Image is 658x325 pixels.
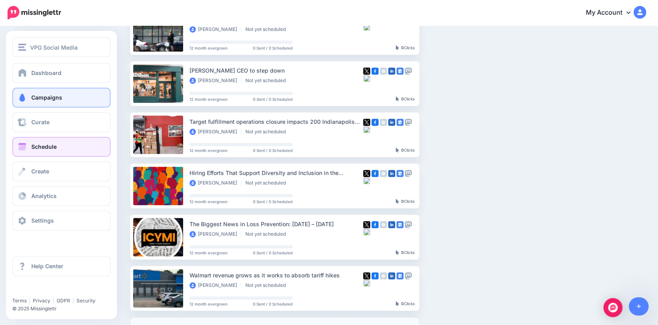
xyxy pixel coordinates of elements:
img: linkedin-square.png [388,119,395,126]
span: 12 month evergreen [189,46,228,50]
img: instagram-grey-square.png [380,170,387,177]
img: google_business-square.png [396,170,404,177]
li: [PERSON_NAME] [189,77,241,84]
li: Not yet scheduled [245,282,290,288]
img: bluesky-grey-square.png [363,23,370,31]
div: Clicks [396,46,415,50]
div: Clicks [396,250,415,255]
img: pointer-grey-darker.png [396,148,399,152]
a: Create [12,162,111,181]
img: linkedin-square.png [388,272,395,279]
b: 0 [401,301,404,306]
span: 0 Sent / 0 Scheduled [253,97,293,101]
img: mastodon-grey-square.png [405,67,412,75]
span: Analytics [31,192,57,199]
img: twitter-square.png [363,170,370,177]
img: instagram-grey-square.png [380,221,387,228]
b: 0 [401,250,404,255]
div: Clicks [396,302,415,306]
img: google_business-square.png [396,119,404,126]
b: 0 [401,199,404,204]
li: © 2025 Missinglettr [12,305,115,313]
span: 12 month evergreen [189,251,228,255]
div: The Biggest News in Loss Prevention: [DATE] – [DATE] [189,219,363,229]
span: 12 month evergreen [189,148,228,152]
li: Not yet scheduled [245,180,290,186]
img: bluesky-grey-square.png [363,75,370,82]
img: twitter-square.png [363,119,370,126]
div: Open Intercom Messenger [603,298,622,317]
iframe: Twitter Follow Button [12,286,73,294]
a: My Account [578,3,646,23]
b: 0 [401,45,404,50]
li: [PERSON_NAME] [189,231,241,237]
span: | [53,298,54,304]
img: twitter-square.png [363,272,370,279]
img: pointer-grey-darker.png [396,96,399,101]
b: 0 [401,148,404,152]
li: [PERSON_NAME] [189,180,241,186]
div: Hiring Efforts That Support Diversity and Inclusion in the Workplace [189,168,363,177]
img: menu.png [18,44,26,51]
div: Clicks [396,97,415,102]
img: mastodon-grey-square.png [405,272,412,279]
li: [PERSON_NAME] [189,26,241,33]
img: facebook-square.png [371,170,379,177]
img: linkedin-square.png [388,170,395,177]
img: google_business-square.png [396,272,404,279]
a: Campaigns [12,88,111,108]
span: 0 Sent / 0 Scheduled [253,148,293,152]
img: pointer-grey-darker.png [396,199,399,204]
img: instagram-grey-square.png [380,119,387,126]
img: pointer-grey-darker.png [396,250,399,255]
li: [PERSON_NAME] [189,282,241,288]
div: Clicks [396,148,415,153]
b: 0 [401,96,404,101]
button: VPG Social Media [12,37,111,57]
span: 12 month evergreen [189,97,228,101]
div: [PERSON_NAME] CEO to step down [189,66,363,75]
span: Schedule [31,143,57,150]
a: GDPR [57,298,70,304]
img: linkedin-square.png [388,221,395,228]
li: Not yet scheduled [245,77,290,84]
img: mastodon-grey-square.png [405,221,412,228]
img: bluesky-grey-square.png [363,177,370,184]
span: Create [31,168,49,175]
a: Help Center [12,256,111,276]
a: Schedule [12,137,111,157]
span: Campaigns [31,94,62,101]
img: bluesky-grey-square.png [363,228,370,235]
span: | [29,298,31,304]
li: Not yet scheduled [245,231,290,237]
img: facebook-square.png [371,272,379,279]
div: Walmart revenue grows as it works to absorb tariff hikes [189,271,363,280]
img: Missinglettr [8,6,61,19]
li: Not yet scheduled [245,26,290,33]
img: bluesky-grey-square.png [363,126,370,133]
span: Settings [31,217,54,224]
li: [PERSON_NAME] [189,129,241,135]
span: 0 Sent / 0 Scheduled [253,251,293,255]
span: | [73,298,74,304]
div: Target fulfillment operations closure impacts 200 Indianapolis employees [189,117,363,126]
li: Not yet scheduled [245,129,290,135]
span: Curate [31,119,50,125]
span: 0 Sent / 0 Scheduled [253,302,293,306]
img: twitter-square.png [363,67,370,75]
img: linkedin-square.png [388,67,395,75]
a: Security [77,298,96,304]
img: pointer-grey-darker.png [396,45,399,50]
img: mastodon-grey-square.png [405,119,412,126]
img: facebook-square.png [371,67,379,75]
span: 0 Sent / 0 Scheduled [253,46,293,50]
a: Terms [12,298,27,304]
span: Dashboard [31,69,61,76]
a: Analytics [12,186,111,206]
img: instagram-grey-square.png [380,67,387,75]
img: mastodon-grey-square.png [405,170,412,177]
span: VPG Social Media [30,43,78,52]
span: 12 month evergreen [189,302,228,306]
a: Settings [12,211,111,231]
img: google_business-square.png [396,221,404,228]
